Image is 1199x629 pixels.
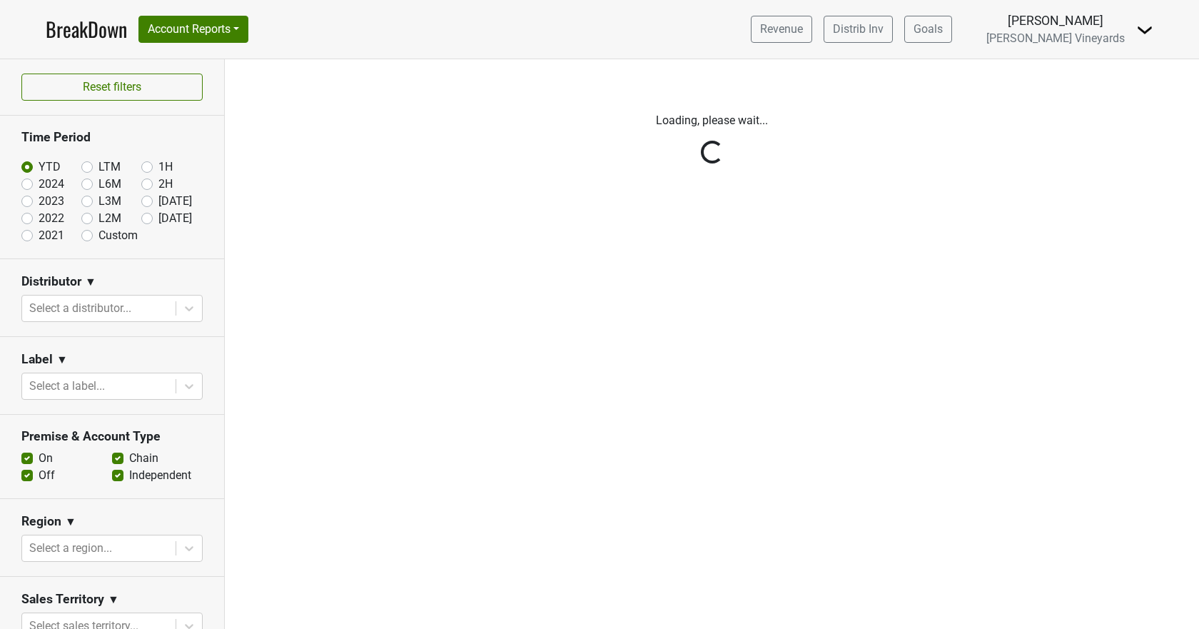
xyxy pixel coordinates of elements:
[46,14,127,44] a: BreakDown
[986,31,1125,45] span: [PERSON_NAME] Vineyards
[1136,21,1153,39] img: Dropdown Menu
[824,16,893,43] a: Distrib Inv
[316,112,1108,129] p: Loading, please wait...
[138,16,248,43] button: Account Reports
[986,11,1125,30] div: [PERSON_NAME]
[904,16,952,43] a: Goals
[751,16,812,43] a: Revenue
